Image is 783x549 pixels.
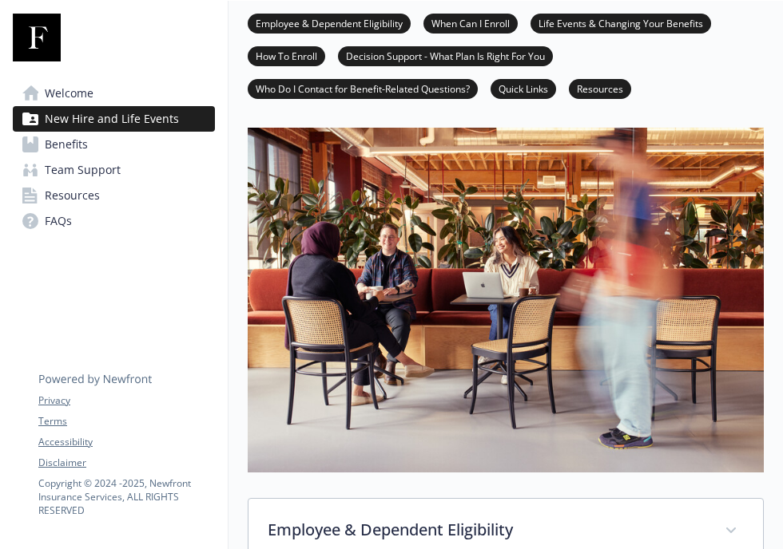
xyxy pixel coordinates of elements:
a: How To Enroll [248,48,325,63]
a: Employee & Dependent Eligibility [248,15,411,30]
a: When Can I Enroll [423,15,518,30]
a: Privacy [38,393,214,408]
span: New Hire and Life Events [45,106,179,132]
span: Resources [45,183,100,208]
a: Disclaimer [38,456,214,470]
a: Quick Links [491,81,556,96]
img: new hire page banner [248,128,764,472]
a: Decision Support - What Plan Is Right For You [338,48,553,63]
span: Team Support [45,157,121,183]
a: Accessibility [38,435,214,449]
p: Copyright © 2024 - 2025 , Newfront Insurance Services, ALL RIGHTS RESERVED [38,476,214,517]
a: FAQs [13,208,215,234]
span: FAQs [45,208,72,234]
a: Resources [569,81,631,96]
a: New Hire and Life Events [13,106,215,132]
a: Welcome [13,81,215,106]
a: Terms [38,414,214,429]
span: Benefits [45,132,88,157]
a: Resources [13,183,215,208]
a: Team Support [13,157,215,183]
p: Employee & Dependent Eligibility [268,518,705,542]
span: Welcome [45,81,93,106]
a: Benefits [13,132,215,157]
a: Who Do I Contact for Benefit-Related Questions? [248,81,478,96]
a: Life Events & Changing Your Benefits [531,15,711,30]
